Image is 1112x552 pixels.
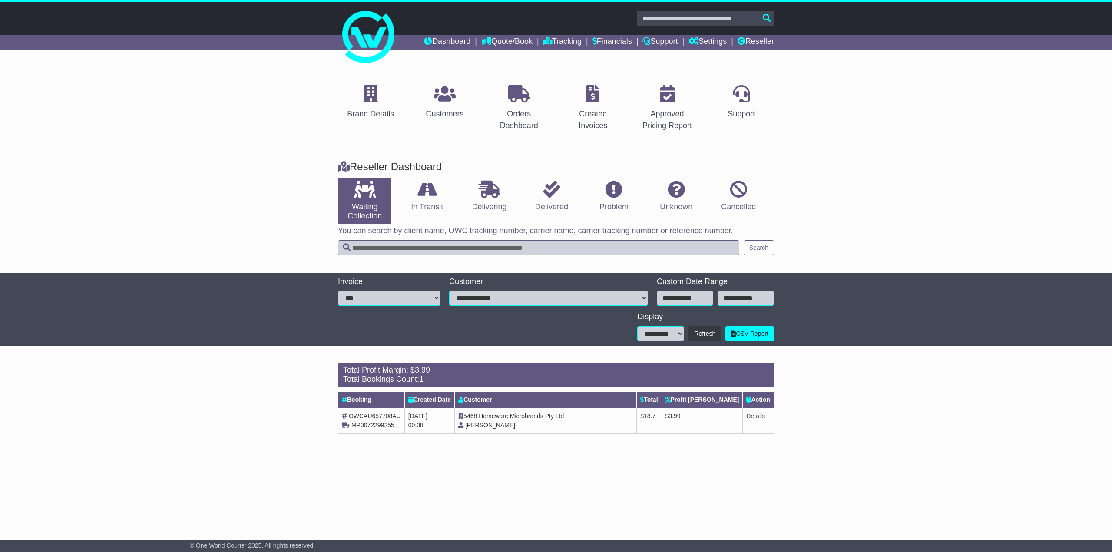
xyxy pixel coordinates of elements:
span: OWCAU657708AU [349,413,401,420]
div: Total Bookings Count: [343,375,769,384]
div: Custom Date Range [657,277,774,287]
span: 1 [419,375,424,383]
div: Support [728,108,755,120]
a: Delivered [525,178,578,215]
th: Created Date [404,391,454,408]
span: [DATE] [408,413,427,420]
span: 3.99 [669,413,680,420]
a: Dashboard [424,35,470,50]
div: Display [637,312,774,322]
a: Support [722,82,761,123]
td: $ [637,408,662,433]
div: Reseller Dashboard [334,161,778,173]
th: Profit [PERSON_NAME] [662,391,743,408]
a: Financials [592,35,632,50]
div: Brand Details [347,108,394,120]
div: Approved Pricing Report [640,108,695,132]
a: CSV Report [725,326,774,341]
div: Customers [426,108,463,120]
p: You can search by client name, OWC tracking number, carrier name, carrier tracking number or refe... [338,226,774,236]
span: 00:08 [408,422,424,429]
th: Booking [338,391,405,408]
a: Orders Dashboard [486,82,552,135]
span: © One World Courier 2025. All rights reserved. [190,542,315,549]
a: Quote/Book [481,35,533,50]
a: Tracking [543,35,582,50]
a: Customers [420,82,469,123]
a: Settings [688,35,727,50]
td: $ [662,408,743,433]
div: Customer [449,277,648,287]
div: Invoice [338,277,440,287]
div: Total Profit Margin: $ [343,366,769,375]
button: Refresh [688,326,721,341]
a: Unknown [649,178,703,215]
div: Orders Dashboard [492,108,546,132]
a: Details [746,413,765,420]
a: Waiting Collection [338,178,391,224]
a: Cancelled [712,178,765,215]
span: 5468 [463,413,477,420]
a: Created Invoices [560,82,626,135]
a: Delivering [463,178,516,215]
a: Problem [587,178,641,215]
span: 18.7 [644,413,655,420]
span: MP0072299255 [351,422,394,429]
th: Customer [455,391,637,408]
a: In Transit [400,178,453,215]
span: Homeware Microbrands Pty Ltd [479,413,564,420]
span: [PERSON_NAME] [465,422,515,429]
a: Support [642,35,678,50]
a: Reseller [738,35,774,50]
button: Search [744,240,774,255]
th: Total [637,391,662,408]
th: Action [743,391,774,408]
div: Created Invoices [566,108,620,132]
span: 3.99 [415,366,430,374]
a: Approved Pricing Report [635,82,700,135]
a: Brand Details [341,82,400,123]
